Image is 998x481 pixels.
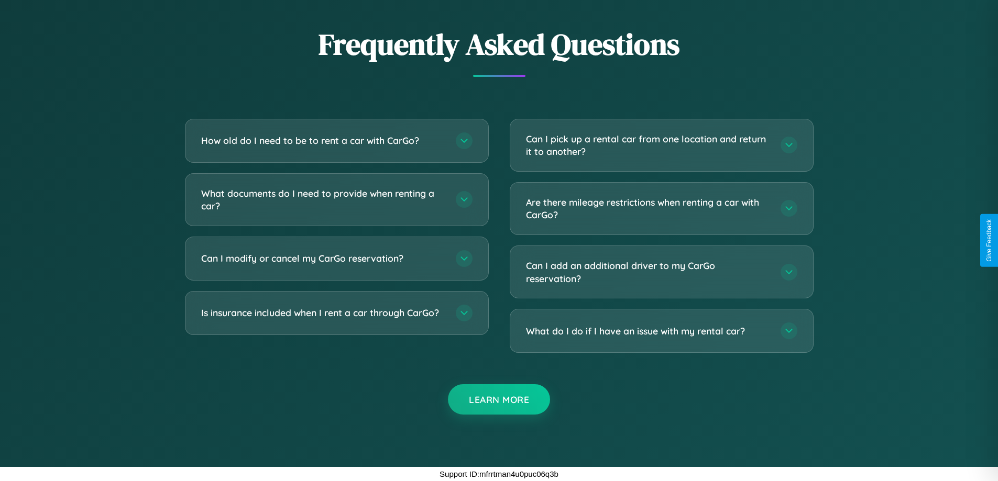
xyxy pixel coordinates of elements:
h3: Can I add an additional driver to my CarGo reservation? [526,259,770,285]
button: Learn More [448,384,550,415]
h3: Are there mileage restrictions when renting a car with CarGo? [526,196,770,221]
h3: Can I modify or cancel my CarGo reservation? [201,252,445,265]
h3: What documents do I need to provide when renting a car? [201,187,445,212]
h3: Is insurance included when I rent a car through CarGo? [201,306,445,319]
h3: Can I pick up a rental car from one location and return it to another? [526,132,770,158]
h2: Frequently Asked Questions [185,24,814,64]
h3: What do I do if I have an issue with my rental car? [526,325,770,338]
p: Support ID: mfrrtman4u0puc06q3b [440,467,558,481]
h3: How old do I need to be to rent a car with CarGo? [201,134,445,147]
div: Give Feedback [985,219,993,262]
